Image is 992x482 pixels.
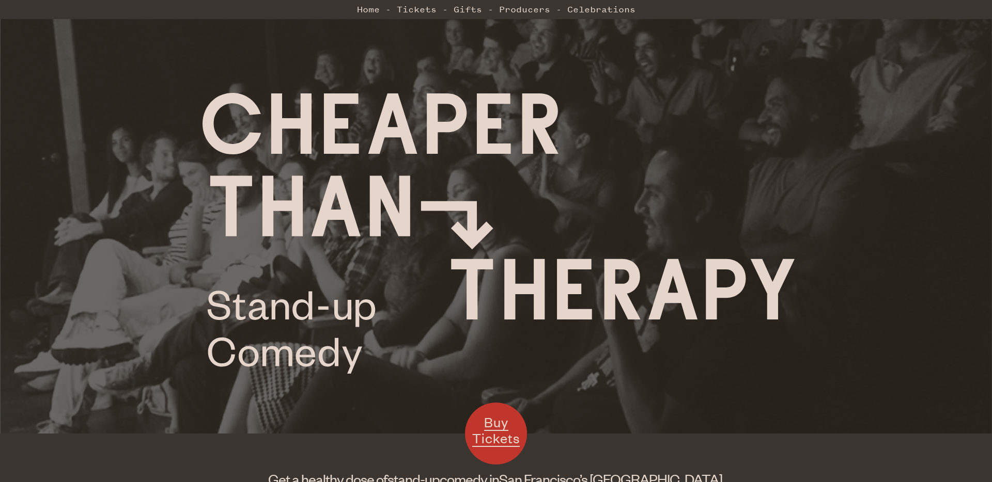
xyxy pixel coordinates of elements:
img: Cheaper Than Therapy logo [203,93,795,374]
span: Buy Tickets [472,413,520,447]
a: Buy Tickets [465,403,527,464]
